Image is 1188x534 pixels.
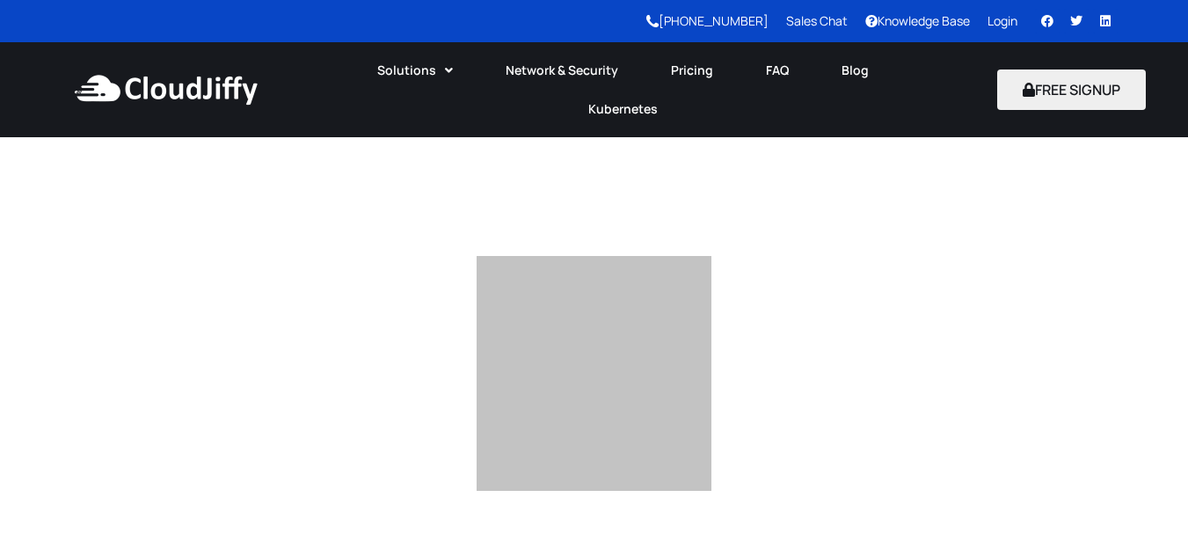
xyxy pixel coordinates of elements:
a: Solutions [351,51,479,90]
a: Login [988,12,1017,29]
a: [PHONE_NUMBER] [646,12,769,29]
a: Knowledge Base [865,12,970,29]
img: Page Not Found [477,256,711,491]
a: Network & Security [479,51,645,90]
a: Sales Chat [786,12,848,29]
a: FAQ [740,51,815,90]
a: Pricing [645,51,740,90]
a: Blog [815,51,895,90]
a: FREE SIGNUP [997,80,1146,99]
a: Kubernetes [562,90,684,128]
button: FREE SIGNUP [997,69,1146,110]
